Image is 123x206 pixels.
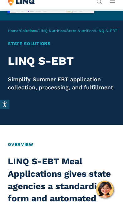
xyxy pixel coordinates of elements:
[8,75,115,91] p: Simplify Summer EBT application collection, processing, and fulfillment
[95,29,117,33] span: LINQ S-EBT
[8,141,115,148] h2: Overview
[8,29,18,33] a: Home
[8,29,117,33] span: / / / /
[8,55,115,68] h2: LINQ S-EBT
[38,29,65,33] a: LINQ Nutrition
[66,29,94,33] a: State Nutrition
[96,181,114,198] button: Hello, have a question? Let’s chat.
[20,29,37,33] a: Solutions
[8,40,115,47] h1: State Solutions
